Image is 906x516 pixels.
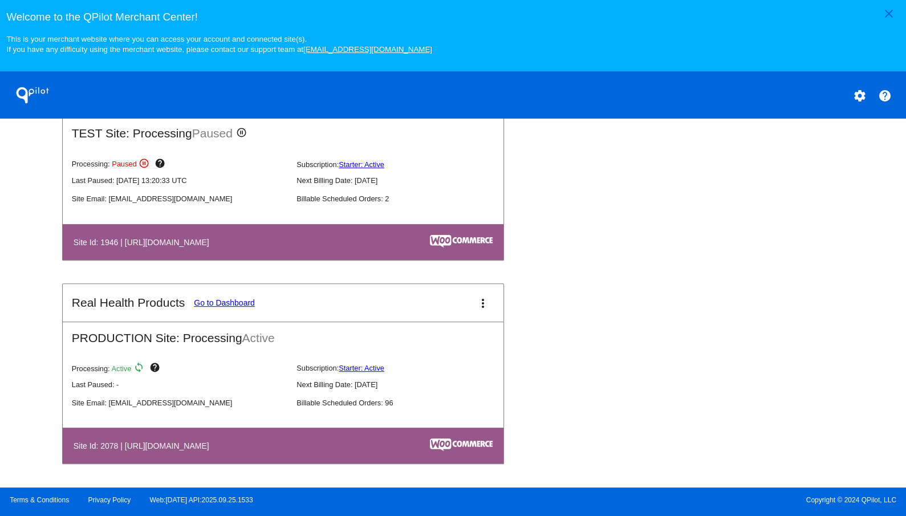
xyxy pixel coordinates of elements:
[430,438,493,451] img: c53aa0e5-ae75-48aa-9bee-956650975ee5
[63,117,503,141] h2: TEST Site: Processing
[296,176,512,185] p: Next Billing Date: [DATE]
[476,296,490,310] mat-icon: more_vert
[296,160,512,169] p: Subscription:
[72,399,287,407] p: Site Email: [EMAIL_ADDRESS][DOMAIN_NAME]
[430,235,493,247] img: c53aa0e5-ae75-48aa-9bee-956650975ee5
[88,496,131,504] a: Privacy Policy
[463,496,896,504] span: Copyright © 2024 QPilot, LLC
[72,362,287,376] p: Processing:
[192,127,233,140] span: Paused
[852,89,866,103] mat-icon: settings
[339,160,384,169] a: Starter: Active
[303,45,432,54] a: [EMAIL_ADDRESS][DOMAIN_NAME]
[72,296,185,310] h2: Real Health Products
[150,496,253,504] a: Web:[DATE] API:2025.09.25.1533
[112,160,136,169] span: Paused
[6,11,899,23] h3: Welcome to the QPilot Merchant Center!
[72,158,287,172] p: Processing:
[10,84,55,107] h1: QPilot
[149,362,162,376] mat-icon: help
[296,380,512,389] p: Next Billing Date: [DATE]
[112,364,132,372] span: Active
[236,127,250,141] mat-icon: pause_circle_outline
[296,399,512,407] p: Billable Scheduled Orders: 96
[882,7,896,21] mat-icon: close
[63,322,503,345] h2: PRODUCTION Site: Processing
[878,89,892,103] mat-icon: help
[139,158,152,172] mat-icon: pause_circle_outline
[74,441,215,450] h4: Site Id: 2078 | [URL][DOMAIN_NAME]
[10,496,69,504] a: Terms & Conditions
[339,364,384,372] a: Starter: Active
[72,194,287,203] p: Site Email: [EMAIL_ADDRESS][DOMAIN_NAME]
[74,238,215,247] h4: Site Id: 1946 | [URL][DOMAIN_NAME]
[296,194,512,203] p: Billable Scheduled Orders: 2
[133,362,147,376] mat-icon: sync
[296,364,512,372] p: Subscription:
[155,158,168,172] mat-icon: help
[72,380,287,389] p: Last Paused: -
[242,331,275,344] span: Active
[72,176,287,185] p: Last Paused: [DATE] 13:20:33 UTC
[194,298,255,307] a: Go to Dashboard
[6,35,432,54] small: This is your merchant website where you can access your account and connected site(s). If you hav...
